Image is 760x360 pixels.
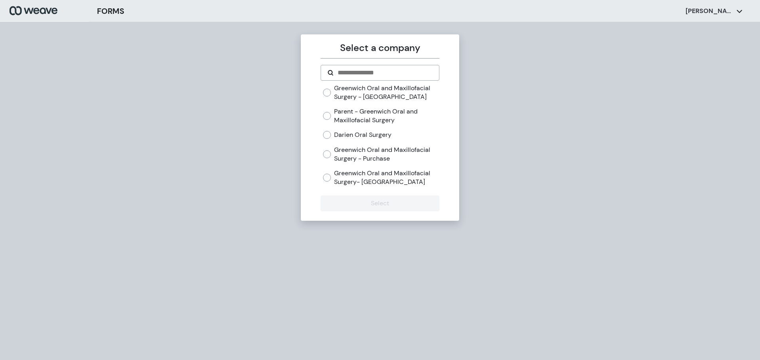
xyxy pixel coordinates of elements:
[334,169,439,186] label: Greenwich Oral and Maxillofacial Surgery- [GEOGRAPHIC_DATA]
[334,107,439,124] label: Parent - Greenwich Oral and Maxillofacial Surgery
[334,131,391,139] label: Darien Oral Surgery
[321,195,439,211] button: Select
[334,84,439,101] label: Greenwich Oral and Maxillofacial Surgery - [GEOGRAPHIC_DATA]
[334,146,439,163] label: Greenwich Oral and Maxillofacial Surgery - Purchase
[686,7,733,15] p: [PERSON_NAME] [PERSON_NAME]
[337,68,432,78] input: Search
[97,5,124,17] h3: FORMS
[321,41,439,55] p: Select a company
